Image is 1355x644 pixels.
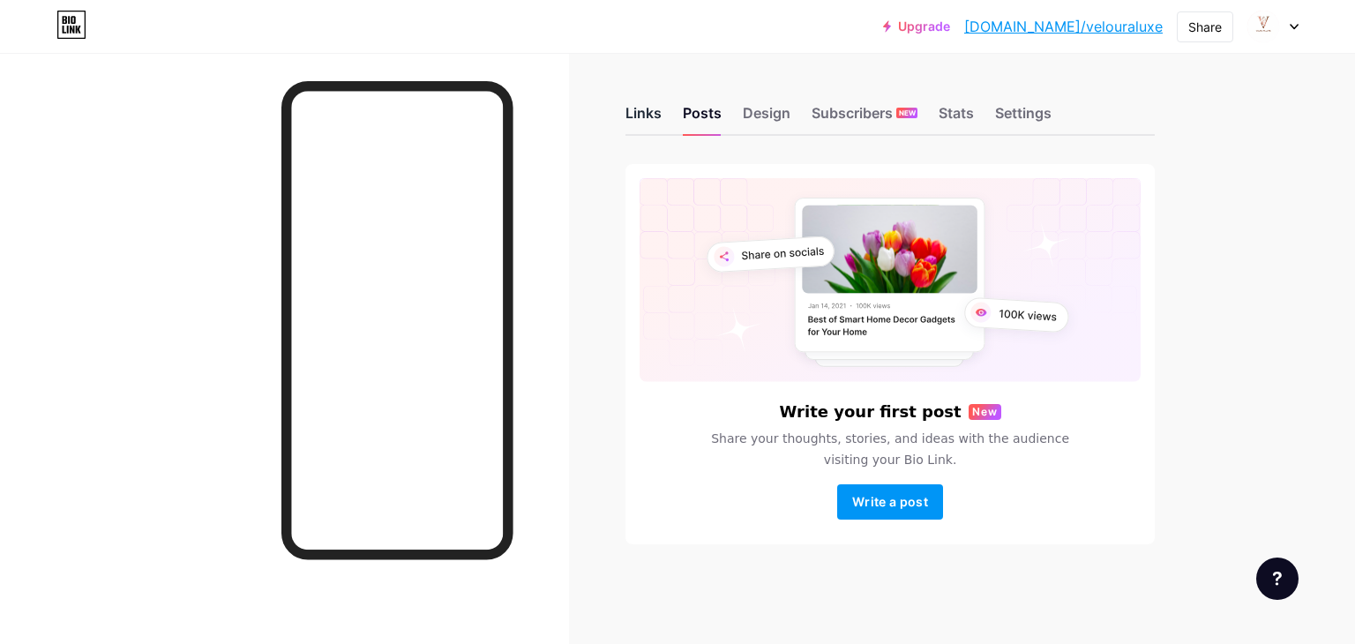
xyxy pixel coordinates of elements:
[939,102,974,134] div: Stats
[972,404,998,420] span: New
[995,102,1052,134] div: Settings
[899,108,916,118] span: NEW
[883,19,950,34] a: Upgrade
[964,16,1163,37] a: [DOMAIN_NAME]/velouraluxe
[1246,10,1280,43] img: velouraluxe
[812,102,917,134] div: Subscribers
[690,428,1090,470] span: Share your thoughts, stories, and ideas with the audience visiting your Bio Link.
[1188,18,1222,36] div: Share
[683,102,722,134] div: Posts
[743,102,790,134] div: Design
[852,494,928,509] span: Write a post
[780,403,962,421] h6: Write your first post
[625,102,662,134] div: Links
[837,484,943,520] button: Write a post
